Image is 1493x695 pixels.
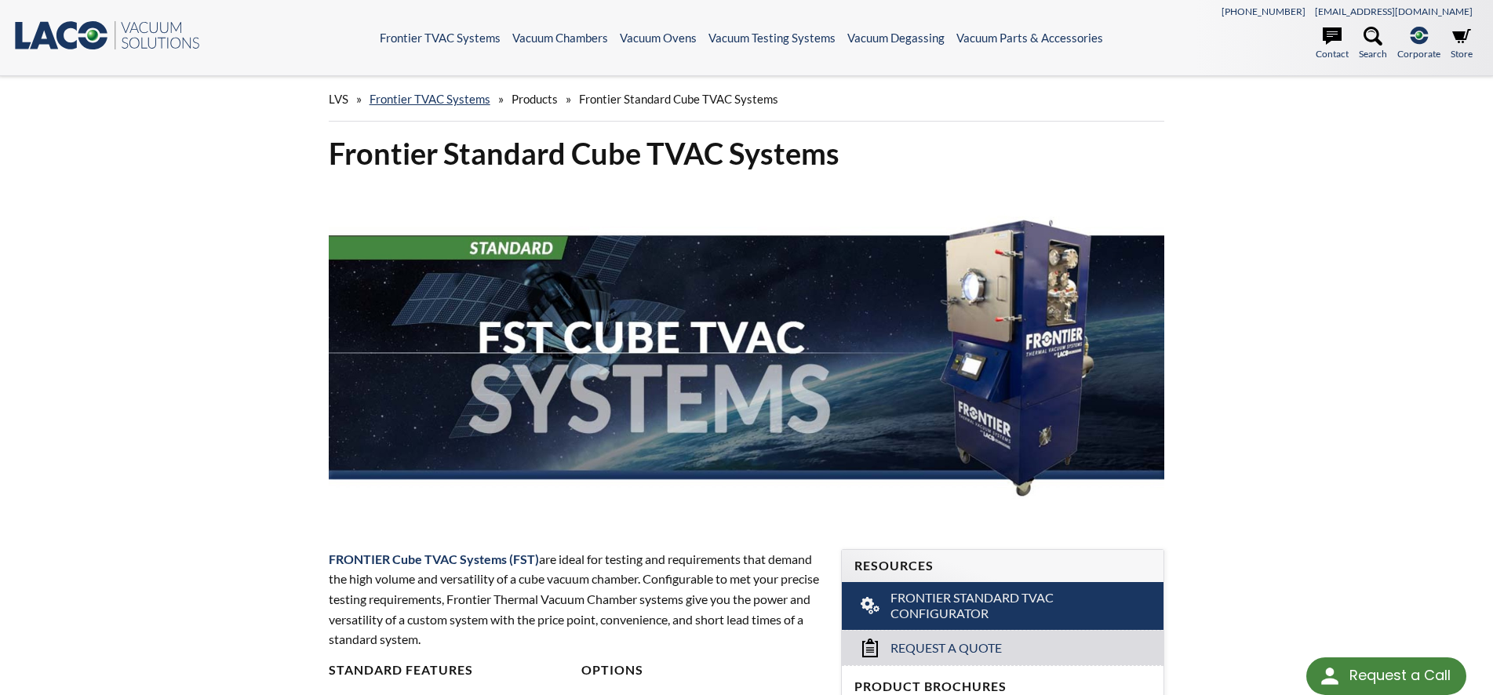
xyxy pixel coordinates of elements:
[1451,27,1473,61] a: Store
[370,92,490,106] a: Frontier TVAC Systems
[708,31,836,45] a: Vacuum Testing Systems
[329,92,348,106] span: LVS
[620,31,697,45] a: Vacuum Ovens
[329,662,570,679] h4: Standard Features
[329,549,823,650] p: are ideal for testing and requirements that demand the high volume and versatility of a cube vacu...
[1306,657,1466,695] div: Request a Call
[847,31,945,45] a: Vacuum Degassing
[512,31,608,45] a: Vacuum Chambers
[329,551,539,566] span: FRONTIER Cube TVAC Systems (FST)
[380,31,501,45] a: Frontier TVAC Systems
[854,558,1151,574] h4: Resources
[890,590,1118,623] span: Frontier Standard TVAC Configurator
[1349,657,1451,693] div: Request a Call
[329,134,1165,173] h1: Frontier Standard Cube TVAC Systems
[579,92,778,106] span: Frontier Standard Cube TVAC Systems
[842,630,1163,665] a: Request a Quote
[1359,27,1387,61] a: Search
[1397,46,1440,61] span: Corporate
[842,582,1163,631] a: Frontier Standard TVAC Configurator
[956,31,1103,45] a: Vacuum Parts & Accessories
[329,185,1165,519] img: FST Cube TVAC Systems header
[1315,5,1473,17] a: [EMAIL_ADDRESS][DOMAIN_NAME]
[1317,664,1342,689] img: round button
[854,679,1151,695] h4: Product Brochures
[890,640,1002,657] span: Request a Quote
[512,92,558,106] span: Products
[329,77,1165,122] div: » » »
[1316,27,1349,61] a: Contact
[1222,5,1305,17] a: [PHONE_NUMBER]
[581,662,822,679] h4: Options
